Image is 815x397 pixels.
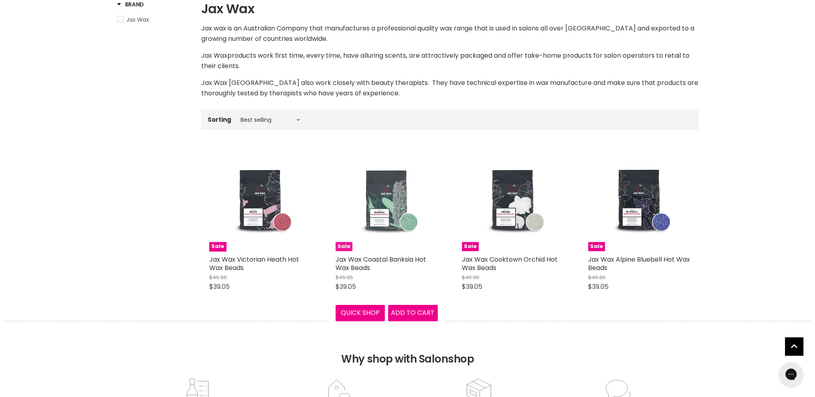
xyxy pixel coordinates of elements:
[226,149,294,251] img: Jax Wax Victorian Heath Hot Wax Beads
[588,282,609,291] span: $39.05
[336,305,385,321] button: Quick shop
[462,282,482,291] span: $39.05
[605,149,673,251] img: Jax Wax Alpine Bluebell Hot Wax Beads
[462,255,558,272] a: Jax Wax Cooktown Orchid Hot Wax Beads
[209,274,227,281] span: $45.95
[588,274,606,281] span: $45.95
[126,16,149,24] span: Jax Wax
[201,50,698,71] p: products work first time, every time, have alluring scents, are attractively packaged and offer t...
[336,242,352,251] span: Sale
[785,337,803,358] span: Back to top
[336,274,353,281] span: $45.95
[336,282,356,291] span: $39.05
[479,149,547,251] img: Jax Wax Cooktown Orchid Hot Wax Beads
[336,255,426,272] a: Jax Wax Coastal Banksia Hot Wax Beads
[201,51,227,60] span: Jax Wax
[201,78,698,98] span: Jax Wax [GEOGRAPHIC_DATA] also work closely with beauty therapists. They have technical expertise...
[391,308,435,317] span: Add to cart
[388,305,438,321] button: Add to cart
[588,149,690,251] a: Jax Wax Alpine Bluebell Hot Wax BeadsSale
[201,0,698,17] h1: Jax Wax
[352,149,421,251] img: Jax Wax Coastal Banksia Hot Wax Beads
[588,255,690,272] a: Jax Wax Alpine Bluebell Hot Wax Beads
[462,274,479,281] span: $45.95
[209,149,311,251] a: Jax Wax Victorian Heath Hot Wax BeadsSale
[775,359,807,389] iframe: Gorgias live chat messenger
[208,116,231,123] label: Sorting
[462,149,564,251] a: Jax Wax Cooktown Orchid Hot Wax BeadsSale
[588,242,605,251] span: Sale
[117,0,144,8] h3: Brand
[785,337,803,355] a: Back to top
[462,242,479,251] span: Sale
[209,282,230,291] span: $39.05
[117,15,191,24] a: Jax Wax
[201,24,694,43] span: Jax wax is an Australian Company that manufactures a professional quality wax range that is used ...
[209,242,226,251] span: Sale
[4,321,811,377] h2: Why shop with Salonshop
[209,255,299,272] a: Jax Wax Victorian Heath Hot Wax Beads
[336,149,438,251] a: Jax Wax Coastal Banksia Hot Wax BeadsSale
